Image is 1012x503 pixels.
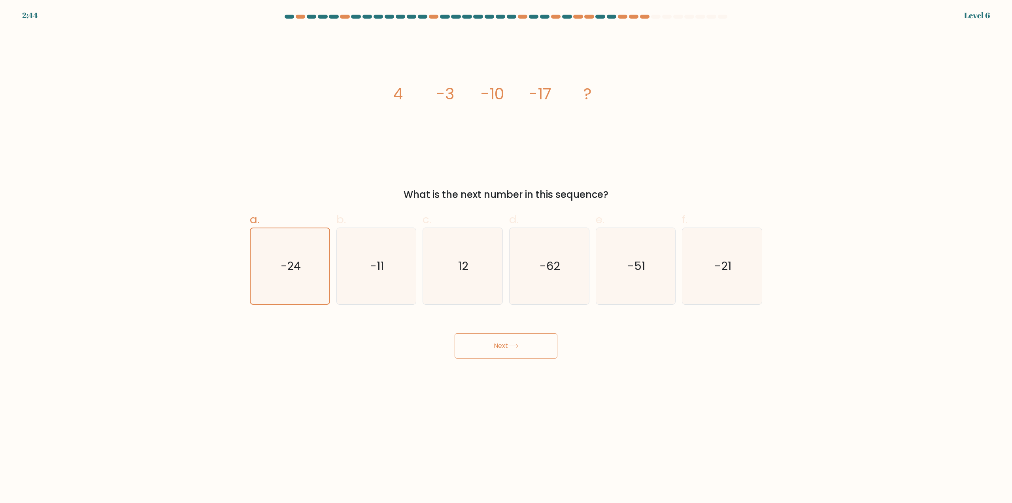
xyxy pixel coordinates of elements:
[423,212,431,227] span: c.
[627,258,645,274] text: -51
[393,83,403,105] tspan: 4
[336,212,346,227] span: b.
[455,333,557,359] button: Next
[22,9,38,21] div: 2:44
[370,258,384,274] text: -11
[596,212,604,227] span: e.
[964,9,990,21] div: Level 6
[250,212,259,227] span: a.
[459,258,469,274] text: 12
[481,83,504,105] tspan: -10
[255,188,757,202] div: What is the next number in this sequence?
[682,212,687,227] span: f.
[714,258,731,274] text: -21
[540,258,560,274] text: -62
[281,258,301,274] text: -24
[529,83,551,105] tspan: -17
[509,212,519,227] span: d.
[583,83,592,105] tspan: ?
[436,83,454,105] tspan: -3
